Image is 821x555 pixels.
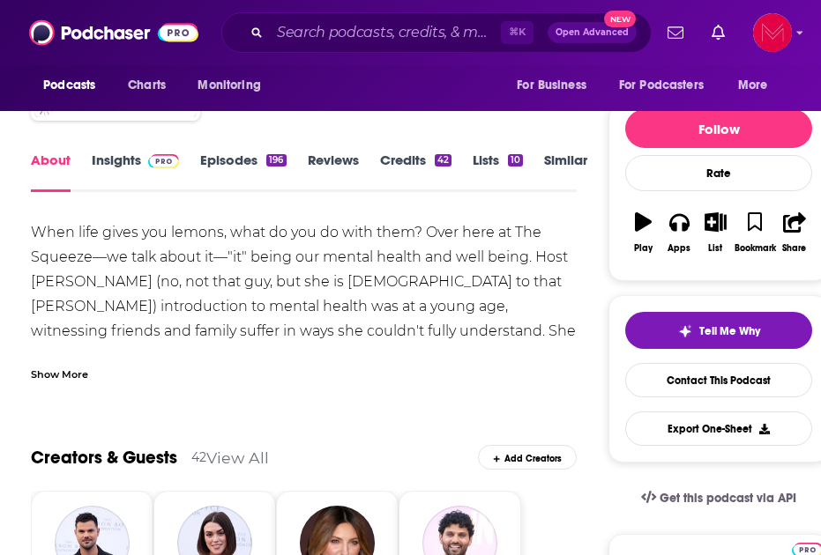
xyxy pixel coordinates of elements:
input: Search podcasts, credits, & more... [270,18,501,47]
img: Podchaser - Follow, Share and Rate Podcasts [29,16,198,49]
button: Follow [625,109,812,148]
img: Podchaser Pro [148,154,179,168]
div: Search podcasts, credits, & more... [221,12,652,53]
span: Get this podcast via API [660,491,796,506]
span: Monitoring [198,73,260,98]
button: open menu [31,69,118,102]
div: Rate [625,155,812,191]
a: About [31,152,71,192]
a: View All [206,448,269,467]
button: open menu [185,69,283,102]
span: Charts [128,73,166,98]
span: For Business [517,73,586,98]
button: Export One-Sheet [625,411,812,446]
a: Episodes196 [200,152,286,192]
div: Play [634,243,653,254]
span: ⌘ K [501,21,534,44]
img: tell me why sparkle [678,324,692,338]
span: Tell Me Why [699,324,760,338]
div: List [708,243,722,254]
a: Lists10 [473,152,523,192]
img: User Profile [753,13,792,52]
button: Show profile menu [753,13,792,52]
button: open menu [504,69,608,102]
div: Apps [668,243,690,254]
div: When life gives you lemons, what do you do with them? Over here at The Squeeze—we talk about it—"... [31,220,577,541]
button: open menu [726,69,790,102]
span: New [604,11,636,27]
span: Open Advanced [556,28,629,37]
span: For Podcasters [619,73,704,98]
button: Apps [661,201,698,264]
a: Show notifications dropdown [705,18,732,48]
div: Bookmark [735,243,776,254]
a: Credits42 [380,152,452,192]
span: Podcasts [43,73,95,98]
div: 42 [435,154,452,166]
div: 10 [508,154,523,166]
button: List [698,201,734,264]
a: InsightsPodchaser Pro [92,152,179,192]
a: Similar [544,152,587,192]
a: Contact This Podcast [625,363,812,397]
button: Bookmark [734,201,777,264]
a: Reviews [308,152,359,192]
span: Logged in as Pamelamcclure [753,13,792,52]
a: Charts [116,69,176,102]
span: More [738,73,768,98]
button: Share [777,201,813,264]
a: Creators & Guests [31,447,177,469]
button: Play [625,201,661,264]
div: 196 [266,154,286,166]
button: tell me why sparkleTell Me Why [625,312,812,349]
button: Open AdvancedNew [548,22,637,43]
div: Add Creators [478,445,577,470]
a: Show notifications dropdown [661,18,690,48]
div: Share [782,243,806,254]
a: Get this podcast via API [627,477,810,520]
div: 42 [191,449,206,465]
button: open menu [608,69,729,102]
